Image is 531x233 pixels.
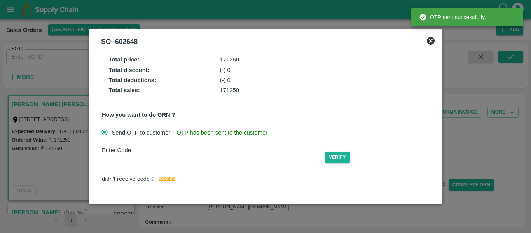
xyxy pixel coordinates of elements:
[220,77,231,83] span: (-) 0
[101,36,138,47] div: SO - 602648
[220,67,231,73] span: (-) 0
[419,10,486,24] div: OTP sent successfully.
[220,87,239,93] span: 171250
[102,112,175,118] strong: How you want to do GRN ?
[108,77,156,83] strong: Total deductions :
[102,175,435,184] div: didn't receive code ?
[108,67,149,73] strong: Total discount :
[220,56,239,63] span: 171250
[112,128,170,137] span: Send OTP to customer
[108,87,140,93] strong: Total sales :
[176,128,267,137] span: OTP has been sent to the customer
[108,56,139,63] strong: Total price :
[325,152,350,163] button: Verify
[159,175,175,183] span: resend
[102,146,325,154] div: Enter Code
[155,175,180,184] button: resend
